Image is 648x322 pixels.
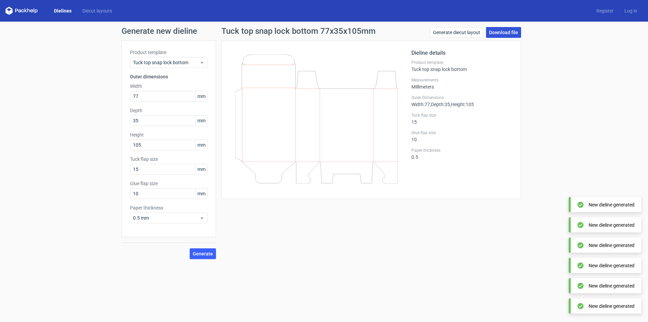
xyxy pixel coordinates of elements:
label: Glue flap size [411,130,513,135]
span: mm [195,189,207,199]
div: Tuck top snap lock bottom [411,60,513,72]
div: New dieline generated [589,222,634,228]
div: New dieline generated [589,303,634,309]
span: mm [195,140,207,150]
div: 15 [411,113,513,125]
span: 0.5 mm [133,215,199,221]
span: , Height : 105 [450,102,474,107]
label: Tuck flap size [130,156,208,163]
label: Product template [130,49,208,56]
label: Depth [130,107,208,114]
label: Glue flap size [130,180,208,187]
label: Paper thickness [411,148,513,153]
label: Product template [411,60,513,65]
div: New dieline generated [589,262,634,269]
a: Log in [619,7,643,14]
div: New dieline generated [589,201,634,208]
a: Diecut layouts [77,7,117,14]
label: Tuck flap size [411,113,513,118]
div: 0.5 [411,148,513,160]
h2: Dieline details [411,49,513,57]
a: Register [591,7,619,14]
label: Height [130,131,208,138]
label: Outer Dimensions [411,95,513,100]
a: Generate diecut layout [430,27,483,38]
div: New dieline generated [589,282,634,289]
label: Measurements [411,77,513,83]
button: Generate [190,248,216,259]
span: mm [195,164,207,174]
div: Millimeters [411,77,513,90]
div: New dieline generated [589,242,634,249]
h1: Generate new dieline [122,27,526,35]
label: Paper thickness [130,204,208,211]
span: Width : 77 [411,102,430,107]
span: mm [195,91,207,101]
a: Dielines [49,7,77,14]
span: mm [195,116,207,126]
a: Download file [486,27,521,38]
span: Generate [193,251,213,256]
h1: Tuck top snap lock bottom 77x35x105mm [221,27,376,35]
div: 10 [411,130,513,142]
span: , Depth : 35 [430,102,450,107]
h3: Outer dimensions [130,73,208,80]
span: Tuck top snap lock bottom [133,59,199,66]
label: Width [130,83,208,90]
